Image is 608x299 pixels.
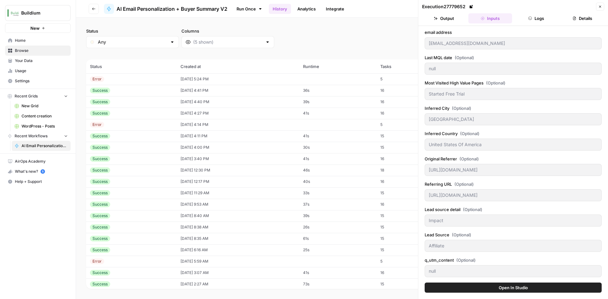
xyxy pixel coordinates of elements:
a: Browse [5,46,71,56]
td: 16 [377,267,437,278]
div: Success [90,224,110,230]
button: Details [560,13,604,23]
a: WordPress - Posts [12,121,71,131]
div: Error [90,122,104,128]
td: 15 [377,233,437,244]
td: 61s [299,233,377,244]
a: AirOps Academy [5,156,71,166]
button: Help + Support [5,177,71,187]
a: Usage [5,66,71,76]
span: Open In Studio [499,284,528,291]
a: 5 [41,169,45,174]
td: [DATE] 3:07 AM [177,267,299,278]
td: [DATE] 6:16 AM [177,244,299,256]
td: 25s [299,244,377,256]
a: AI Email Personalization + Buyer Summary V2 [104,4,227,14]
span: Content creation [22,113,68,119]
span: AirOps Academy [15,159,68,164]
button: Recent Grids [5,91,71,101]
div: Success [90,99,110,105]
span: (Optional) [460,130,479,137]
td: 40s [299,176,377,187]
span: AI Email Personalization + Buyer Summary V2 [117,5,227,13]
label: email address [425,29,602,35]
span: (Optional) [486,80,505,86]
td: [DATE] 12:30 PM [177,165,299,176]
td: 15 [377,142,437,153]
span: (Optional) [463,206,482,213]
td: [DATE] 12:17 PM [177,176,299,187]
td: [DATE] 11:29 AM [177,187,299,199]
a: Integrate [322,4,348,14]
td: [DATE] 8:40 AM [177,210,299,221]
span: New Grid [22,103,68,109]
td: 16 [377,108,437,119]
td: [DATE] 8:35 AM [177,233,299,244]
td: 15 [377,244,437,256]
td: [DATE] 4:14 PM [177,119,299,130]
a: Run Once [232,3,266,14]
div: Error [90,259,104,264]
label: Status [86,28,179,34]
span: Help + Support [15,179,68,184]
label: c_utm_content [425,282,602,289]
td: 16 [377,85,437,96]
td: 16 [377,199,437,210]
div: Execution 27779652 [422,3,474,10]
td: [DATE] 2:27 AM [177,278,299,290]
div: Success [90,281,110,287]
td: 26s [299,221,377,233]
span: (Optional) [456,257,476,263]
span: Home [15,38,68,43]
td: [DATE] 9:53 AM [177,199,299,210]
th: Tasks [377,59,437,73]
td: [DATE] 4:00 PM [177,142,299,153]
div: Success [90,88,110,93]
button: Recent Workflows [5,131,71,141]
label: q_utm_content [425,257,602,263]
button: Output [422,13,466,23]
div: Success [90,202,110,207]
td: 41s [299,130,377,142]
span: Browse [15,48,68,53]
span: (Optional) [456,282,476,289]
button: Workspace: Buildium [5,5,71,21]
a: Analytics [294,4,320,14]
td: 30s [299,142,377,153]
label: Referring URL [425,181,602,187]
span: Buildium [21,10,60,16]
td: [DATE] 4:11 PM [177,130,299,142]
input: (5 shown) [193,39,263,45]
th: Status [86,59,177,73]
button: What's new? 5 [5,166,71,177]
div: Success [90,213,110,219]
div: Success [90,270,110,276]
a: AI Email Personalization + Buyer Summary V2 [12,141,71,151]
div: Success [90,156,110,162]
label: Most Visited High Value Pages [425,80,602,86]
span: Your Data [15,58,68,64]
td: 41s [299,267,377,278]
span: (Optional) [459,156,479,162]
span: New [30,25,40,31]
td: 33s [299,187,377,199]
td: 5 [377,73,437,85]
a: Home [5,35,71,46]
button: Inputs [468,13,512,23]
label: Inferred City [425,105,602,111]
td: 39s [299,96,377,108]
td: 18 [377,165,437,176]
td: 5 [377,256,437,267]
td: 15 [377,130,437,142]
label: Lead Source [425,232,602,238]
input: Any [98,39,167,45]
th: Runtime [299,59,377,73]
a: New Grid [12,101,71,111]
th: Created at [177,59,299,73]
td: 46s [299,165,377,176]
td: [DATE] 5:24 PM [177,73,299,85]
td: 15 [377,210,437,221]
td: [DATE] 8:38 AM [177,221,299,233]
span: (Optional) [455,54,474,61]
a: Settings [5,76,71,86]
